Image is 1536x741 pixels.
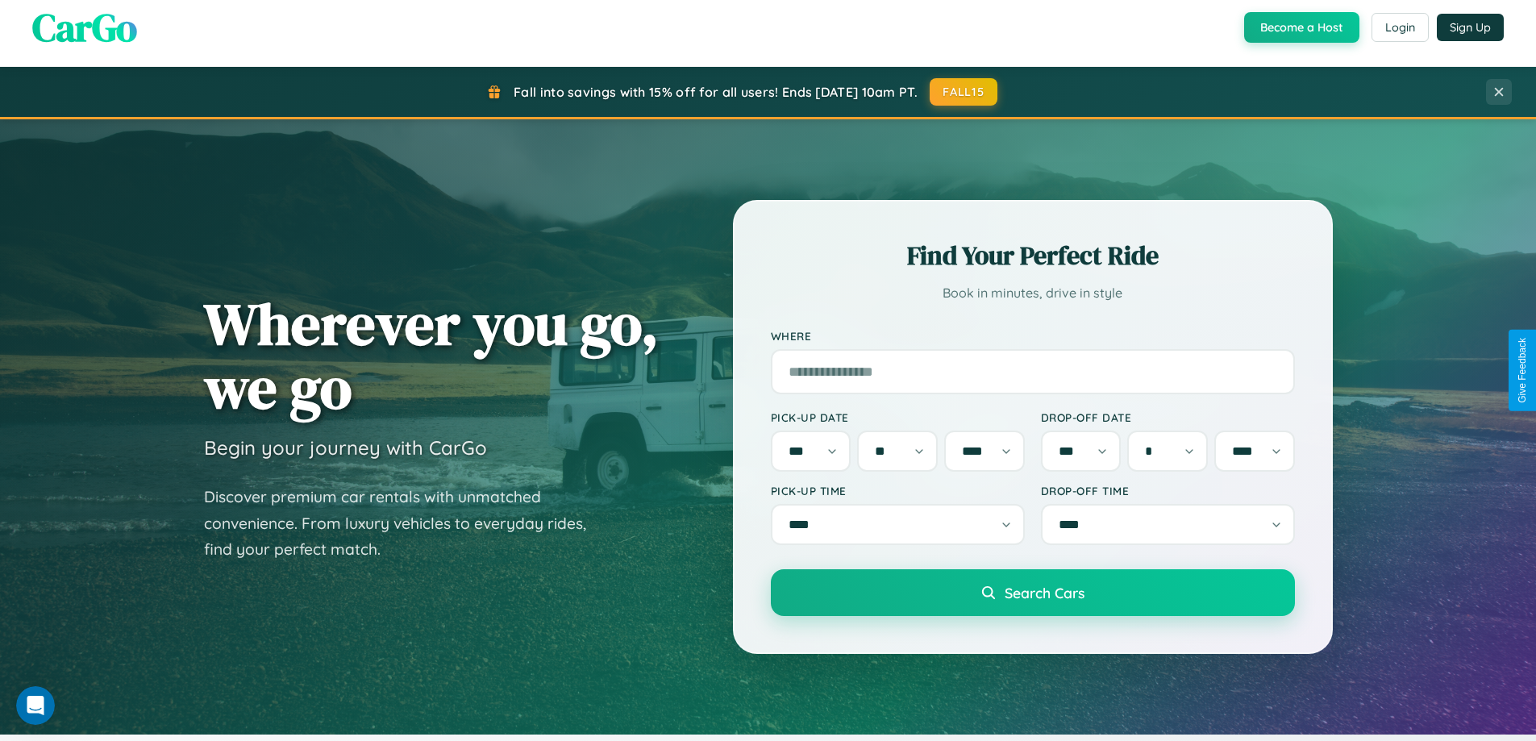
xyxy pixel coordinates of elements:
span: Fall into savings with 15% off for all users! Ends [DATE] 10am PT. [514,84,918,100]
iframe: Intercom live chat [16,686,55,725]
h1: Wherever you go, we go [204,292,659,419]
button: Sign Up [1437,14,1504,41]
p: Discover premium car rentals with unmatched convenience. From luxury vehicles to everyday rides, ... [204,484,607,563]
div: Give Feedback [1517,338,1528,403]
button: Login [1372,13,1429,42]
label: Pick-up Date [771,410,1025,424]
span: Search Cars [1005,584,1084,602]
label: Drop-off Date [1041,410,1295,424]
label: Where [771,329,1295,343]
h2: Find Your Perfect Ride [771,238,1295,273]
span: CarGo [32,1,137,54]
button: Search Cars [771,569,1295,616]
label: Drop-off Time [1041,484,1295,497]
button: FALL15 [930,78,997,106]
h3: Begin your journey with CarGo [204,435,487,460]
button: Become a Host [1244,12,1359,43]
p: Book in minutes, drive in style [771,281,1295,305]
label: Pick-up Time [771,484,1025,497]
